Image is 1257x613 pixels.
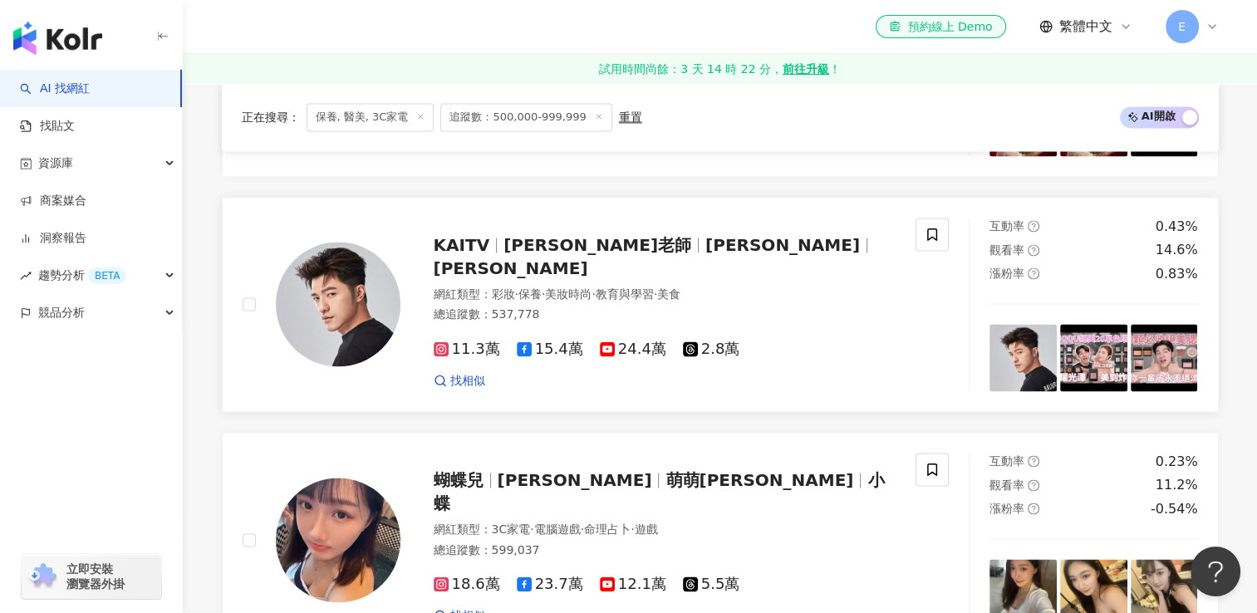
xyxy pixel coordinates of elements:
[66,562,125,591] span: 立即安裝 瀏覽器外掛
[683,576,740,593] span: 5.5萬
[518,287,542,301] span: 保養
[222,197,1219,412] a: KOL AvatarKAITV[PERSON_NAME]老師[PERSON_NAME][PERSON_NAME]網紅類型：彩妝·保養·美妝時尚·教育與學習·美食總追蹤數：537,77811.3萬...
[434,576,500,593] span: 18.6萬
[635,522,658,536] span: 遊戲
[20,270,32,282] span: rise
[450,373,485,390] span: 找相似
[1156,218,1198,236] div: 0.43%
[665,470,853,490] span: 萌萌[PERSON_NAME]
[503,235,691,255] span: [PERSON_NAME]老師
[1151,500,1198,518] div: -0.54%
[631,522,634,536] span: ·
[517,576,583,593] span: 23.7萬
[581,522,584,536] span: ·
[619,110,642,124] div: 重置
[434,522,896,538] div: 網紅類型 ：
[38,145,73,182] span: 資源庫
[876,15,1005,38] a: 預約線上 Demo
[20,230,86,247] a: 洞察報告
[1028,220,1039,232] span: question-circle
[989,324,1057,391] img: post-image
[434,235,490,255] span: KAITV
[592,287,595,301] span: ·
[276,478,400,602] img: KOL Avatar
[434,470,484,490] span: 蝴蝶兒
[517,341,583,358] span: 15.4萬
[434,373,485,390] a: 找相似
[434,258,588,278] span: [PERSON_NAME]
[1156,453,1198,471] div: 0.23%
[440,103,611,131] span: 追蹤數：500,000-999,999
[600,576,666,593] span: 12.1萬
[434,341,500,358] span: 11.3萬
[542,287,545,301] span: ·
[584,522,631,536] span: 命理占卜
[20,81,90,97] a: searchAI 找網紅
[27,563,59,590] img: chrome extension
[1178,17,1186,36] span: E
[1028,503,1039,514] span: question-circle
[38,257,126,294] span: 趨勢分析
[657,287,680,301] span: 美食
[1028,244,1039,256] span: question-circle
[492,522,531,536] span: 3C家電
[545,287,592,301] span: 美妝時尚
[492,287,515,301] span: 彩妝
[88,267,126,284] div: BETA
[276,242,400,366] img: KOL Avatar
[1028,267,1039,279] span: question-circle
[1191,547,1240,596] iframe: Help Scout Beacon - Open
[242,110,300,124] span: 正在搜尋 ：
[515,287,518,301] span: ·
[1028,479,1039,491] span: question-circle
[683,341,740,358] span: 2.8萬
[989,219,1024,233] span: 互動率
[1156,265,1198,283] div: 0.83%
[534,522,581,536] span: 電腦遊戲
[889,18,992,35] div: 預約線上 Demo
[1060,324,1127,391] img: post-image
[307,103,435,131] span: 保養, 醫美, 3C家電
[989,243,1024,257] span: 觀看率
[498,470,652,490] span: [PERSON_NAME]
[600,341,666,358] span: 24.4萬
[434,287,896,303] div: 網紅類型 ：
[1131,324,1198,391] img: post-image
[434,542,896,559] div: 總追蹤數 ： 599,037
[20,118,75,135] a: 找貼文
[989,502,1024,515] span: 漲粉率
[434,470,885,513] span: 小蝶
[989,478,1024,492] span: 觀看率
[183,54,1257,84] a: 試用時間尚餘：3 天 14 時 22 分，前往升級！
[705,235,860,255] span: [PERSON_NAME]
[1156,476,1198,494] div: 11.2%
[654,287,657,301] span: ·
[20,193,86,209] a: 商案媒合
[13,22,102,55] img: logo
[530,522,533,536] span: ·
[596,287,654,301] span: 教育與學習
[22,554,161,599] a: chrome extension立即安裝 瀏覽器外掛
[38,294,85,331] span: 競品分析
[1059,17,1112,36] span: 繁體中文
[1028,455,1039,467] span: question-circle
[1156,241,1198,259] div: 14.6%
[434,306,896,323] div: 總追蹤數 ： 537,778
[783,61,829,77] strong: 前往升級
[989,454,1024,468] span: 互動率
[989,267,1024,280] span: 漲粉率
